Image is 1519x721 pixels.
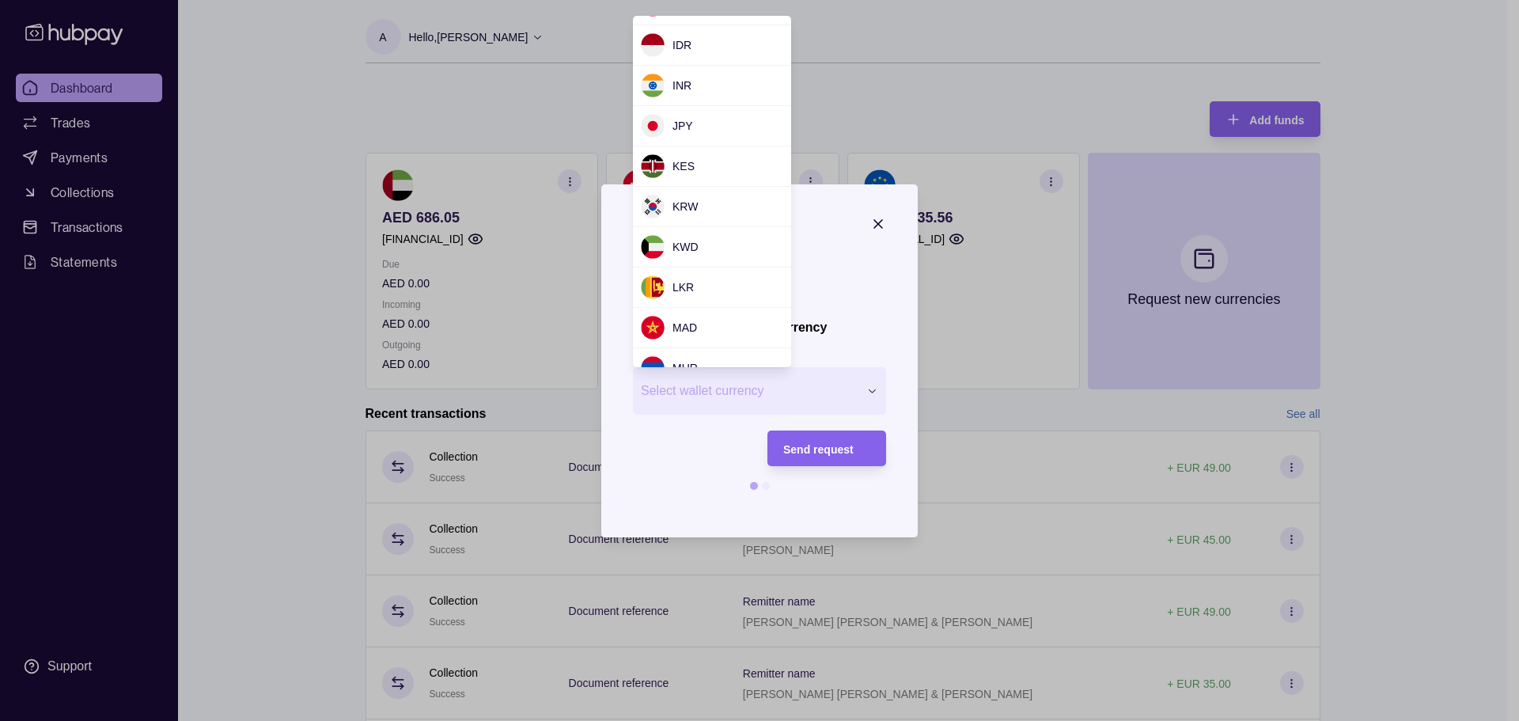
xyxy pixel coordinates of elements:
[672,160,695,173] span: KES
[672,39,691,51] span: IDR
[641,235,665,259] img: kw
[641,154,665,178] img: ke
[641,74,665,97] img: in
[641,356,665,380] img: mu
[641,195,665,218] img: kr
[641,33,665,57] img: id
[641,275,665,299] img: lk
[672,79,691,92] span: INR
[672,321,697,334] span: MAD
[672,241,699,253] span: KWD
[672,120,693,132] span: JPY
[672,200,698,213] span: KRW
[641,316,665,340] img: ma
[672,362,698,374] span: MUR
[641,114,665,138] img: jp
[672,281,694,294] span: LKR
